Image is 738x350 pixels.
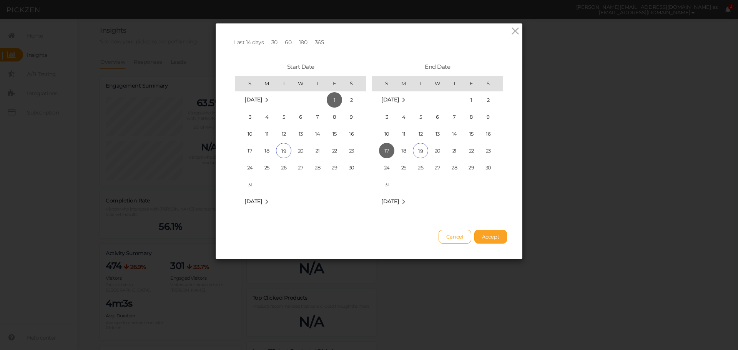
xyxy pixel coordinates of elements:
[447,109,462,124] span: 7
[343,76,366,91] th: S
[327,143,342,158] span: 22
[235,76,258,91] th: S
[372,91,429,108] td: August 2025
[309,159,326,176] td: Thursday August 28 2025
[259,109,274,124] span: 4
[276,160,291,175] span: 26
[379,126,394,141] span: 10
[310,160,325,175] span: 28
[381,96,399,103] span: [DATE]
[447,143,462,158] span: 21
[372,193,503,210] td: September 2025
[464,160,479,175] span: 29
[326,125,343,142] td: Friday August 15 2025
[372,125,503,142] tr: Week 3
[275,76,292,91] th: T
[326,108,343,125] td: Friday August 8 2025
[327,92,342,108] span: 1
[480,76,503,91] th: S
[326,91,343,108] td: Friday August 1 2025
[395,108,412,125] td: Monday August 4 2025
[235,108,258,125] td: Sunday August 3 2025
[244,198,262,205] span: [DATE]
[343,125,366,142] td: Saturday August 16 2025
[446,234,464,240] span: Cancel
[463,91,480,108] td: Friday August 1 2025
[372,142,395,159] td: Sunday August 17 2025
[396,160,411,175] span: 25
[312,36,327,49] a: 365
[275,125,292,142] td: Tuesday August 12 2025
[463,76,480,91] th: F
[474,230,507,244] button: Accept
[463,108,480,125] td: Friday August 8 2025
[413,126,428,141] span: 12
[412,159,429,176] td: Tuesday August 26 2025
[379,177,394,192] span: 31
[235,193,366,210] tr: Week undefined
[439,230,471,244] button: Cancel
[480,143,496,158] span: 23
[235,91,292,108] td: August 2025
[343,159,366,176] td: Saturday August 30 2025
[242,160,258,175] span: 24
[244,96,262,103] span: [DATE]
[309,76,326,91] th: T
[235,91,366,108] tr: Week 1
[234,39,264,46] span: Last 14 days
[430,160,445,175] span: 27
[446,159,463,176] td: Thursday August 28 2025
[242,177,258,192] span: 31
[309,125,326,142] td: Thursday August 14 2025
[395,76,412,91] th: M
[242,109,258,124] span: 3
[372,91,503,108] tr: Week 1
[379,160,394,175] span: 24
[480,125,503,142] td: Saturday August 16 2025
[327,160,342,175] span: 29
[343,91,366,108] td: Saturday August 2 2025
[412,76,429,91] th: T
[412,108,429,125] td: Tuesday August 5 2025
[379,143,394,158] span: 17
[282,36,294,49] a: 60
[344,92,359,108] span: 2
[413,109,428,124] span: 5
[310,109,325,124] span: 7
[395,159,412,176] td: Monday August 25 2025
[430,126,445,141] span: 13
[259,143,274,158] span: 18
[310,126,325,141] span: 14
[292,159,309,176] td: Wednesday August 27 2025
[464,126,479,141] span: 15
[309,142,326,159] td: Thursday August 21 2025
[258,76,275,91] th: M
[446,76,463,91] th: T
[372,76,395,91] th: S
[396,126,411,141] span: 11
[344,109,359,124] span: 9
[235,176,258,193] td: Sunday August 31 2025
[447,126,462,141] span: 14
[235,108,366,125] tr: Week 2
[275,159,292,176] td: Tuesday August 26 2025
[464,109,479,124] span: 8
[430,143,445,158] span: 20
[372,159,503,176] tr: Week 5
[242,143,258,158] span: 17
[343,142,366,159] td: Saturday August 23 2025
[372,125,395,142] td: Sunday August 10 2025
[372,108,395,125] td: Sunday August 3 2025
[429,125,446,142] td: Wednesday August 13 2025
[396,143,411,158] span: 18
[372,159,395,176] td: Sunday August 24 2025
[235,142,258,159] td: Sunday August 17 2025
[259,126,274,141] span: 11
[242,126,258,141] span: 10
[464,92,479,108] span: 1
[463,159,480,176] td: Friday August 29 2025
[429,76,446,91] th: W
[235,159,258,176] td: Sunday August 24 2025
[446,142,463,159] td: Thursday August 21 2025
[480,108,503,125] td: Saturday August 9 2025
